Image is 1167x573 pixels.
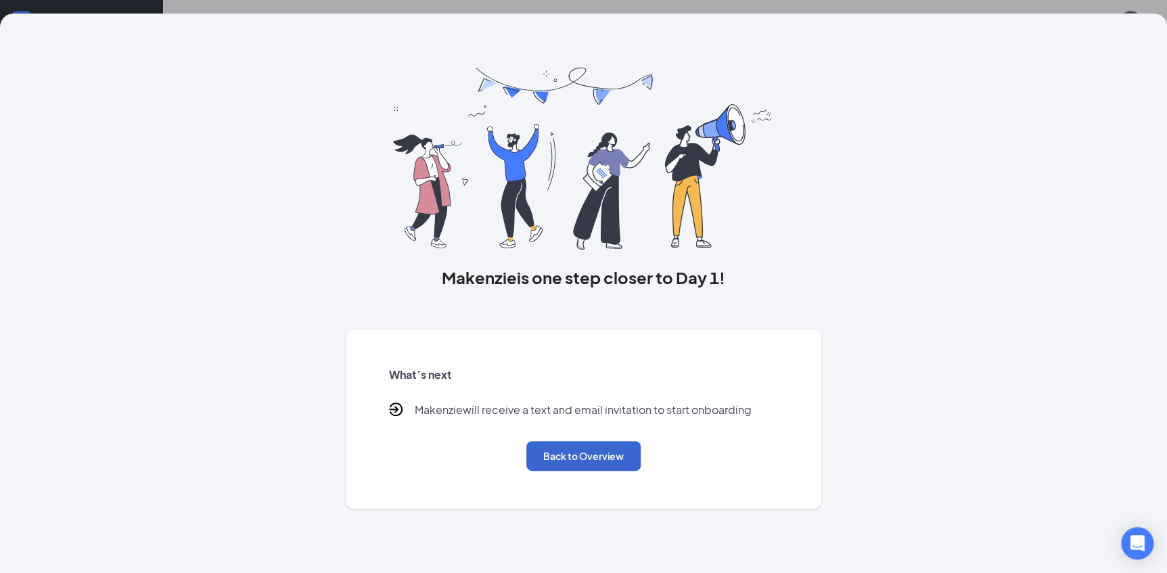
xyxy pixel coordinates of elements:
[346,266,822,289] h3: Makenzie is one step closer to Day 1!
[415,403,752,419] p: Makenzie will receive a text and email invitation to start onboarding
[389,367,779,382] h5: What’s next
[526,441,641,471] button: Back to Overview
[393,68,774,250] img: you are all set
[1121,527,1153,559] div: Open Intercom Messenger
